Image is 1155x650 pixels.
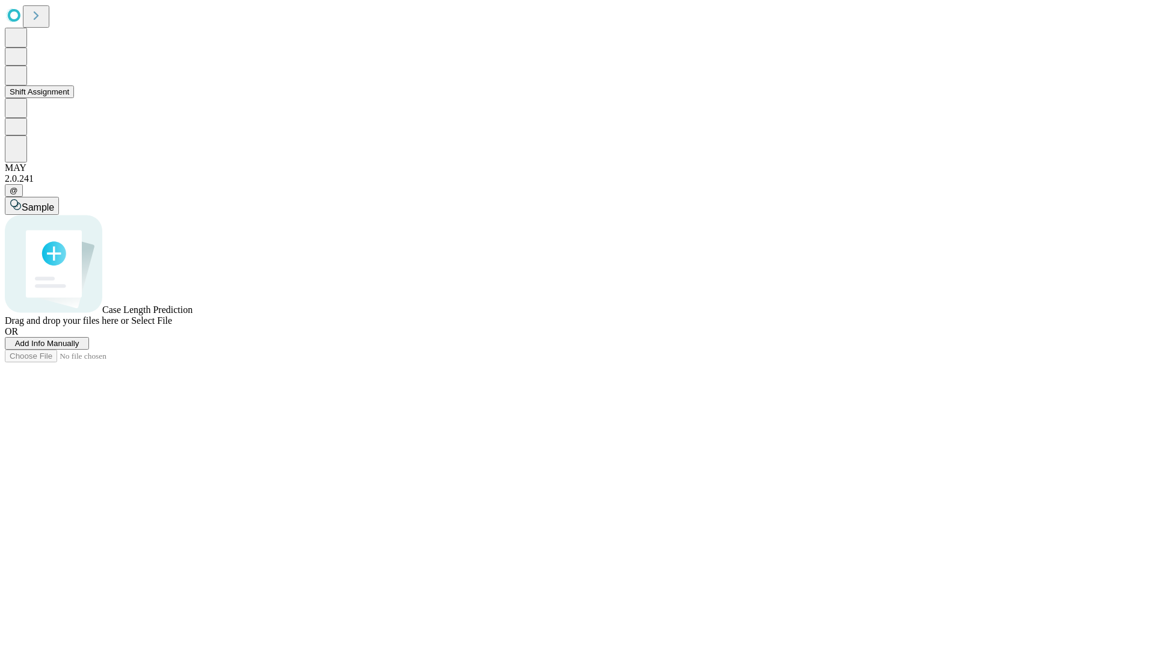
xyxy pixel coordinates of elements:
[102,305,192,315] span: Case Length Prediction
[5,85,74,98] button: Shift Assignment
[5,326,18,336] span: OR
[5,173,1150,184] div: 2.0.241
[5,197,59,215] button: Sample
[22,202,54,212] span: Sample
[5,184,23,197] button: @
[10,186,18,195] span: @
[5,315,129,326] span: Drag and drop your files here or
[15,339,79,348] span: Add Info Manually
[5,337,89,350] button: Add Info Manually
[5,162,1150,173] div: MAY
[131,315,172,326] span: Select File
